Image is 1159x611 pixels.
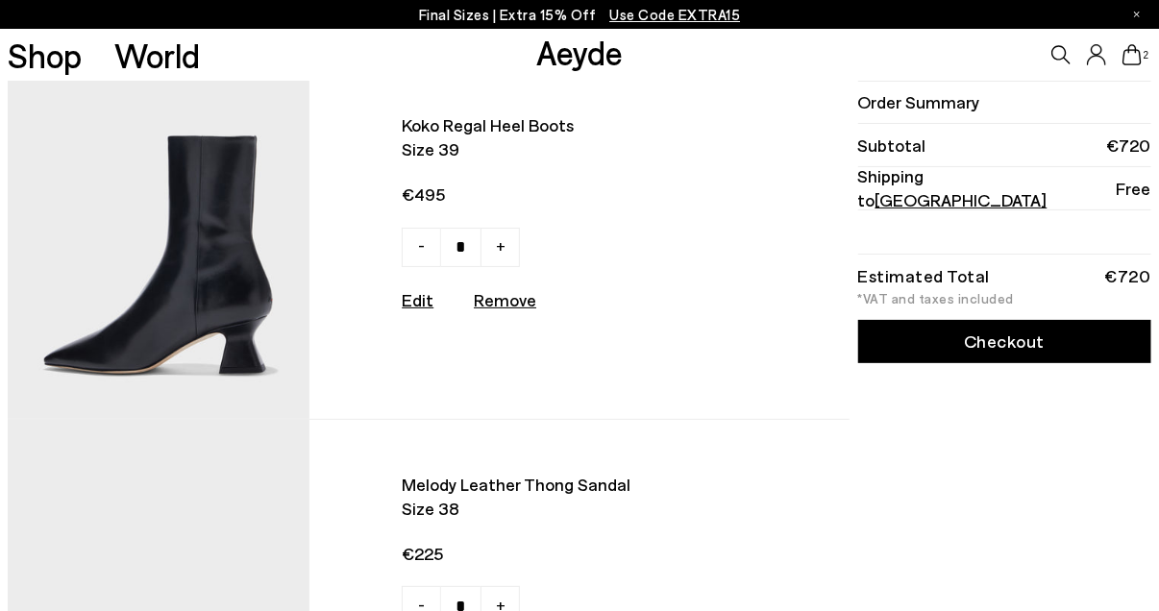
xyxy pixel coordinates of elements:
[536,32,623,72] a: Aeyde
[858,269,991,282] div: Estimated Total
[858,164,1117,212] span: Shipping to
[402,542,730,566] span: €225
[858,292,1151,305] div: *VAT and taxes included
[402,113,730,137] span: Koko regal heel boots
[114,38,200,72] a: World
[875,189,1048,210] span: [GEOGRAPHIC_DATA]
[858,320,1151,363] a: Checkout
[402,228,441,267] a: -
[402,137,730,161] span: Size 39
[481,228,520,267] a: +
[8,38,82,72] a: Shop
[402,497,730,521] span: Size 38
[858,124,1151,167] li: Subtotal
[1107,134,1151,158] span: €720
[858,81,1151,124] li: Order Summary
[8,48,309,419] img: AEYDE-KOKO-CALF-LEATHER-BLACK-1_580x.jpg
[402,473,730,497] span: Melody leather thong sandal
[1142,50,1151,61] span: 2
[402,183,730,207] span: €495
[402,289,433,310] a: Edit
[418,233,425,257] span: -
[496,233,506,257] span: +
[474,289,536,310] u: Remove
[419,3,741,27] p: Final Sizes | Extra 15% Off
[609,6,740,23] span: Navigate to /collections/ss25-final-sizes
[1122,44,1142,65] a: 2
[1105,269,1151,282] div: €720
[1117,177,1151,201] span: Free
